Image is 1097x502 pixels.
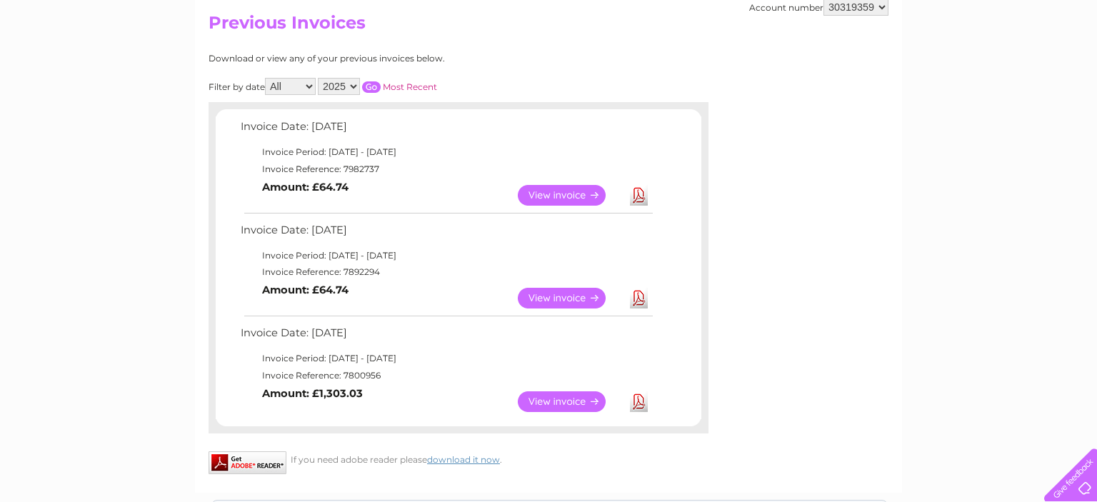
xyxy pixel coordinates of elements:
a: View [518,391,623,412]
a: Contact [1002,61,1037,71]
b: Amount: £1,303.03 [262,387,363,400]
a: Blog [973,61,993,71]
td: Invoice Reference: 7892294 [237,263,655,281]
td: Invoice Period: [DATE] - [DATE] [237,247,655,264]
div: Filter by date [209,78,583,95]
a: Download [630,391,648,412]
img: logo.png [39,37,111,81]
a: View [518,288,623,308]
td: Invoice Reference: 7982737 [237,161,655,178]
a: Energy [881,61,913,71]
a: Water [846,61,873,71]
td: Invoice Period: [DATE] - [DATE] [237,144,655,161]
a: Telecoms [921,61,964,71]
td: Invoice Date: [DATE] [237,323,655,350]
a: Download [630,185,648,206]
a: Download [630,288,648,308]
td: Invoice Period: [DATE] - [DATE] [237,350,655,367]
a: View [518,185,623,206]
h2: Previous Invoices [209,13,888,40]
b: Amount: £64.74 [262,283,349,296]
a: Log out [1050,61,1083,71]
div: Clear Business is a trading name of Verastar Limited (registered in [GEOGRAPHIC_DATA] No. 3667643... [212,8,887,69]
a: Most Recent [383,81,437,92]
b: Amount: £64.74 [262,181,349,194]
td: Invoice Date: [DATE] [237,117,655,144]
div: If you need adobe reader please . [209,451,708,465]
td: Invoice Date: [DATE] [237,221,655,247]
a: download it now [427,454,500,465]
td: Invoice Reference: 7800956 [237,367,655,384]
a: 0333 014 3131 [828,7,926,25]
div: Download or view any of your previous invoices below. [209,54,583,64]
